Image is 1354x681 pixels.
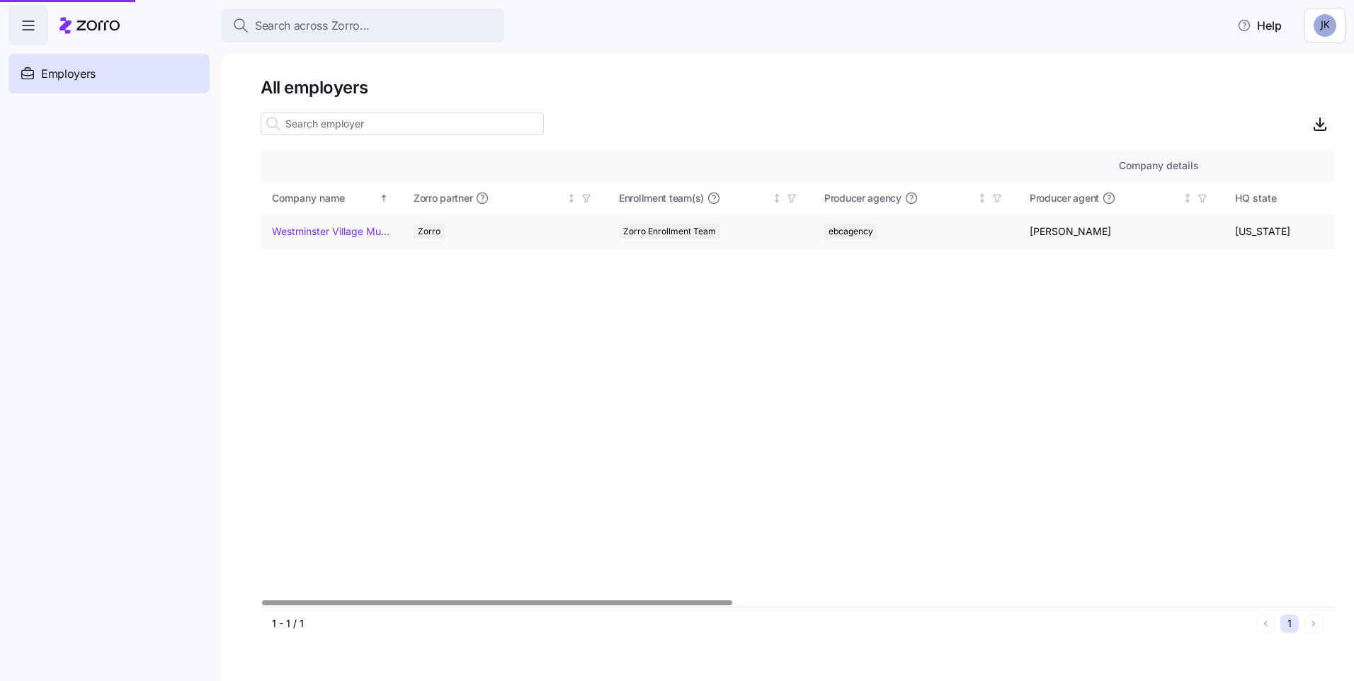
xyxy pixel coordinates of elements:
[414,191,472,205] span: Zorro partner
[1226,11,1293,40] button: Help
[1280,614,1299,633] button: 1
[379,193,389,203] div: Sorted ascending
[623,224,716,239] span: Zorro Enrollment Team
[261,182,402,214] th: Company nameSorted ascending
[1314,14,1336,37] img: 7d0362b03f0bb0b30f1823c9f32aa4f3
[824,191,901,205] span: Producer agency
[261,113,544,135] input: Search employer
[813,182,1018,214] th: Producer agencyNot sorted
[272,224,390,239] a: Westminster Village Muncie, Inc.
[619,191,704,205] span: Enrollment team(s)
[772,193,782,203] div: Not sorted
[221,8,504,42] button: Search across Zorro...
[272,617,1251,631] div: 1 - 1 / 1
[261,76,1334,98] h1: All employers
[255,17,370,35] span: Search across Zorro...
[977,193,987,203] div: Not sorted
[1018,214,1224,249] td: [PERSON_NAME]
[608,182,813,214] th: Enrollment team(s)Not sorted
[402,182,608,214] th: Zorro partnerNot sorted
[567,193,576,203] div: Not sorted
[1237,17,1282,34] span: Help
[1304,614,1323,633] button: Next page
[272,190,377,206] div: Company name
[418,224,440,239] span: Zorro
[1183,193,1193,203] div: Not sorted
[1018,182,1224,214] th: Producer agentNot sorted
[829,224,873,239] span: ebcagency
[1256,614,1275,633] button: Previous page
[1030,191,1099,205] span: Producer agent
[41,65,96,83] span: Employers
[8,54,210,93] a: Employers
